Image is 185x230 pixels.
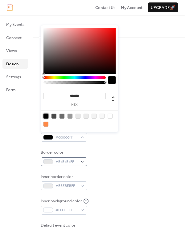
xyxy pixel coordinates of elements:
[59,15,88,36] button: Typography
[100,114,105,119] div: rgb(248, 248, 248)
[76,114,80,119] div: rgb(231, 231, 231)
[121,5,142,11] span: My Account
[41,174,86,180] div: Inner border color
[6,87,16,93] span: Form
[55,135,77,141] span: #000000FF
[55,207,77,213] span: #FFFFFFFF
[55,159,77,165] span: #E7E7E7FF
[151,5,175,11] span: Upgrade 🚀
[41,198,82,204] div: Inner background color
[6,22,24,28] span: My Events
[43,103,106,107] label: hex
[6,61,18,67] span: Design
[95,4,116,10] a: Contact Us
[108,114,113,119] div: rgb(255, 255, 255)
[6,35,22,41] span: Connect
[43,114,48,119] div: rgb(0, 0, 0)
[41,149,86,155] div: Border color
[51,114,56,119] div: rgb(74, 74, 74)
[6,74,21,80] span: Settings
[7,4,13,11] img: logo
[68,114,72,119] div: rgb(153, 153, 153)
[148,2,178,12] button: Upgrade🚀
[41,222,86,228] div: Default event color
[2,46,28,55] a: Views
[2,59,28,69] a: Design
[92,114,97,119] div: rgb(243, 243, 243)
[43,122,48,127] div: rgb(255, 137, 70)
[2,19,28,29] a: My Events
[2,33,28,42] a: Connect
[60,114,64,119] div: rgb(108, 108, 108)
[2,72,28,82] a: Settings
[121,4,142,10] a: My Account
[84,114,88,119] div: rgb(235, 235, 235)
[55,183,77,189] span: #EBEBEBFF
[2,85,28,95] a: Form
[6,48,17,54] span: Views
[39,15,59,37] button: Colors
[95,5,116,11] span: Contact Us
